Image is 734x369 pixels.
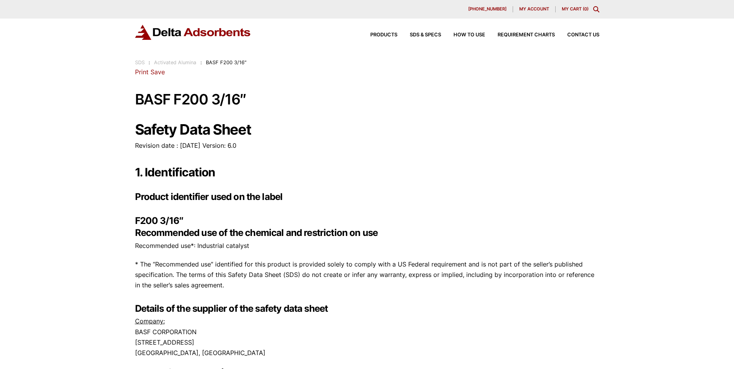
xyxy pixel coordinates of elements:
span: Products [370,32,397,38]
u: Company: [135,317,165,325]
p: Recommended use*: Industrial catalyst [135,241,599,251]
span: : [149,60,150,65]
span: : [200,60,202,65]
span: Requirement Charts [498,32,555,38]
a: My Cart (0) [562,6,589,12]
h1: BASF F200 3/16″ [135,92,599,108]
a: Requirement Charts [485,32,555,38]
p: * The “Recommended use” identified for this product is provided solely to comply with a US Federa... [135,259,599,291]
strong: Details of the supplier of the safety data sheet [135,303,328,314]
span: How to Use [453,32,485,38]
a: Save [151,68,165,76]
a: SDS & SPECS [397,32,441,38]
span: [PHONE_NUMBER] [468,7,506,11]
strong: Recommended use of the chemical and restriction on use [135,227,378,238]
a: My account [513,6,556,12]
strong: F200 3/16″ [135,215,184,226]
div: Toggle Modal Content [593,6,599,12]
strong: Safety Data Sheet [135,121,251,138]
a: Contact Us [555,32,599,38]
a: Print [135,68,149,76]
span: My account [519,7,549,11]
span: BASF F200 3/16″ [206,60,246,65]
a: SDS [135,60,145,65]
strong: Product identifier used on the label [135,191,283,202]
img: Delta Adsorbents [135,25,251,40]
a: Activated Alumina [154,60,196,65]
p: BASF CORPORATION [STREET_ADDRESS] [GEOGRAPHIC_DATA], [GEOGRAPHIC_DATA] [135,316,599,358]
a: [PHONE_NUMBER] [462,6,513,12]
strong: 1. Identification [135,165,215,179]
p: Revision date : [DATE] Version: 6.0 [135,140,599,151]
a: Products [358,32,397,38]
span: SDS & SPECS [410,32,441,38]
a: How to Use [441,32,485,38]
span: Contact Us [567,32,599,38]
span: 0 [584,6,587,12]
